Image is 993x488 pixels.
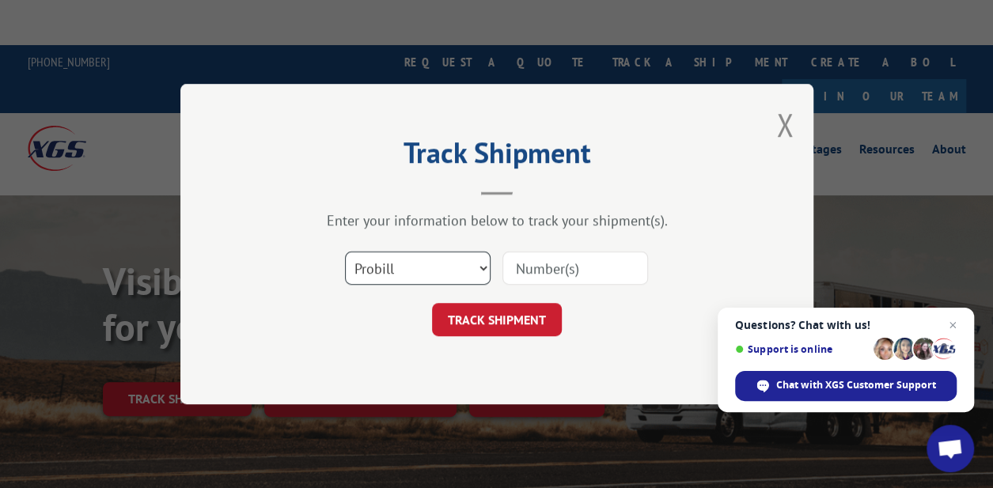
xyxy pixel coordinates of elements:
[776,378,936,392] span: Chat with XGS Customer Support
[735,371,957,401] div: Chat with XGS Customer Support
[502,252,648,285] input: Number(s)
[735,319,957,331] span: Questions? Chat with us!
[943,316,962,335] span: Close chat
[432,303,562,336] button: TRACK SHIPMENT
[260,142,734,172] h2: Track Shipment
[260,211,734,229] div: Enter your information below to track your shipment(s).
[735,343,868,355] span: Support is online
[776,104,794,146] button: Close modal
[927,425,974,472] div: Open chat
